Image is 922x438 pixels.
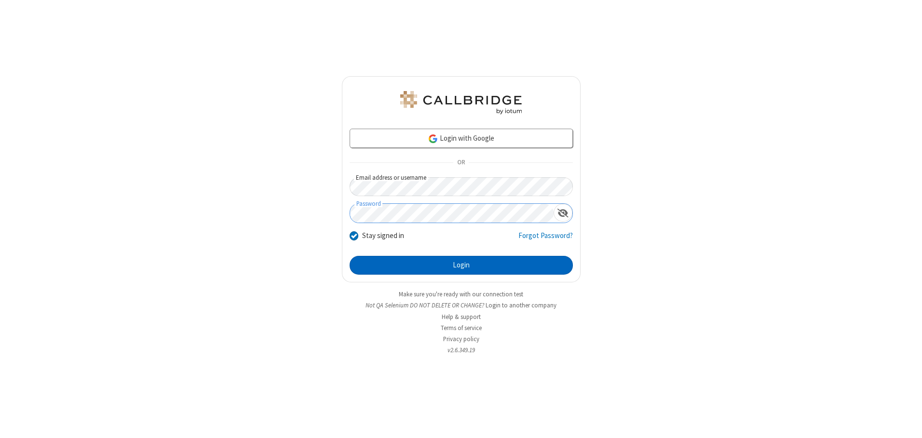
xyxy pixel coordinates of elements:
img: QA Selenium DO NOT DELETE OR CHANGE [398,91,524,114]
li: v2.6.349.19 [342,345,581,355]
a: Terms of service [441,324,482,332]
input: Email address or username [350,177,573,196]
button: Login [350,256,573,275]
a: Login with Google [350,129,573,148]
a: Forgot Password? [518,230,573,249]
span: OR [453,156,469,170]
a: Make sure you're ready with our connection test [399,290,523,298]
li: Not QA Selenium DO NOT DELETE OR CHANGE? [342,301,581,310]
button: Login to another company [486,301,556,310]
img: google-icon.png [428,133,438,144]
a: Privacy policy [443,335,479,343]
div: Show password [554,204,572,222]
a: Help & support [442,313,481,321]
input: Password [350,204,554,223]
label: Stay signed in [362,230,404,241]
